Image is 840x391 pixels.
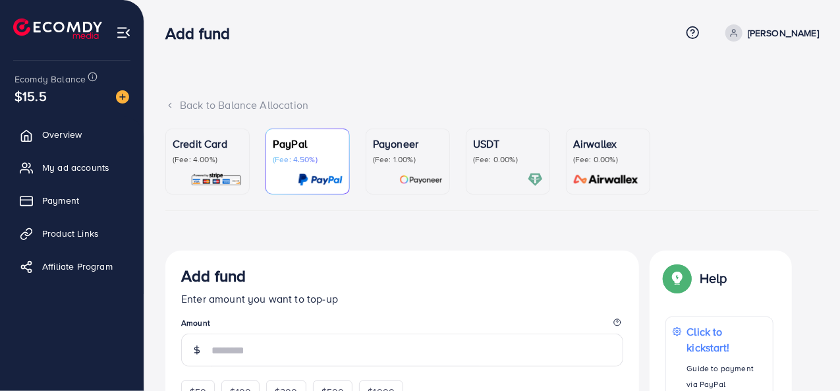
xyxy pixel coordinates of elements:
[665,266,689,290] img: Popup guide
[181,317,623,334] legend: Amount
[173,154,242,165] p: (Fee: 4.00%)
[10,121,134,148] a: Overview
[14,73,86,86] span: Ecomdy Balance
[687,324,766,355] p: Click to kickstart!
[528,172,543,187] img: card
[569,172,643,187] img: card
[298,172,343,187] img: card
[42,227,99,240] span: Product Links
[10,253,134,280] a: Affiliate Program
[181,266,246,286] h3: Add fund
[165,24,240,43] h3: Add fund
[720,24,819,42] a: [PERSON_NAME]
[42,260,113,273] span: Affiliate Program
[399,172,443,187] img: card
[173,136,242,152] p: Credit Card
[373,154,443,165] p: (Fee: 1.00%)
[273,154,343,165] p: (Fee: 4.50%)
[116,90,129,104] img: image
[473,154,543,165] p: (Fee: 0.00%)
[42,128,82,141] span: Overview
[42,161,109,174] span: My ad accounts
[13,18,102,39] img: logo
[10,154,134,181] a: My ad accounts
[10,187,134,214] a: Payment
[784,332,830,381] iframe: Chat
[573,154,643,165] p: (Fee: 0.00%)
[165,98,819,113] div: Back to Balance Allocation
[14,86,47,105] span: $15.5
[473,136,543,152] p: USDT
[273,136,343,152] p: PayPal
[573,136,643,152] p: Airwallex
[116,25,131,40] img: menu
[700,270,727,286] p: Help
[748,25,819,41] p: [PERSON_NAME]
[42,194,79,207] span: Payment
[181,291,623,307] p: Enter amount you want to top-up
[10,220,134,247] a: Product Links
[190,172,242,187] img: card
[373,136,443,152] p: Payoneer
